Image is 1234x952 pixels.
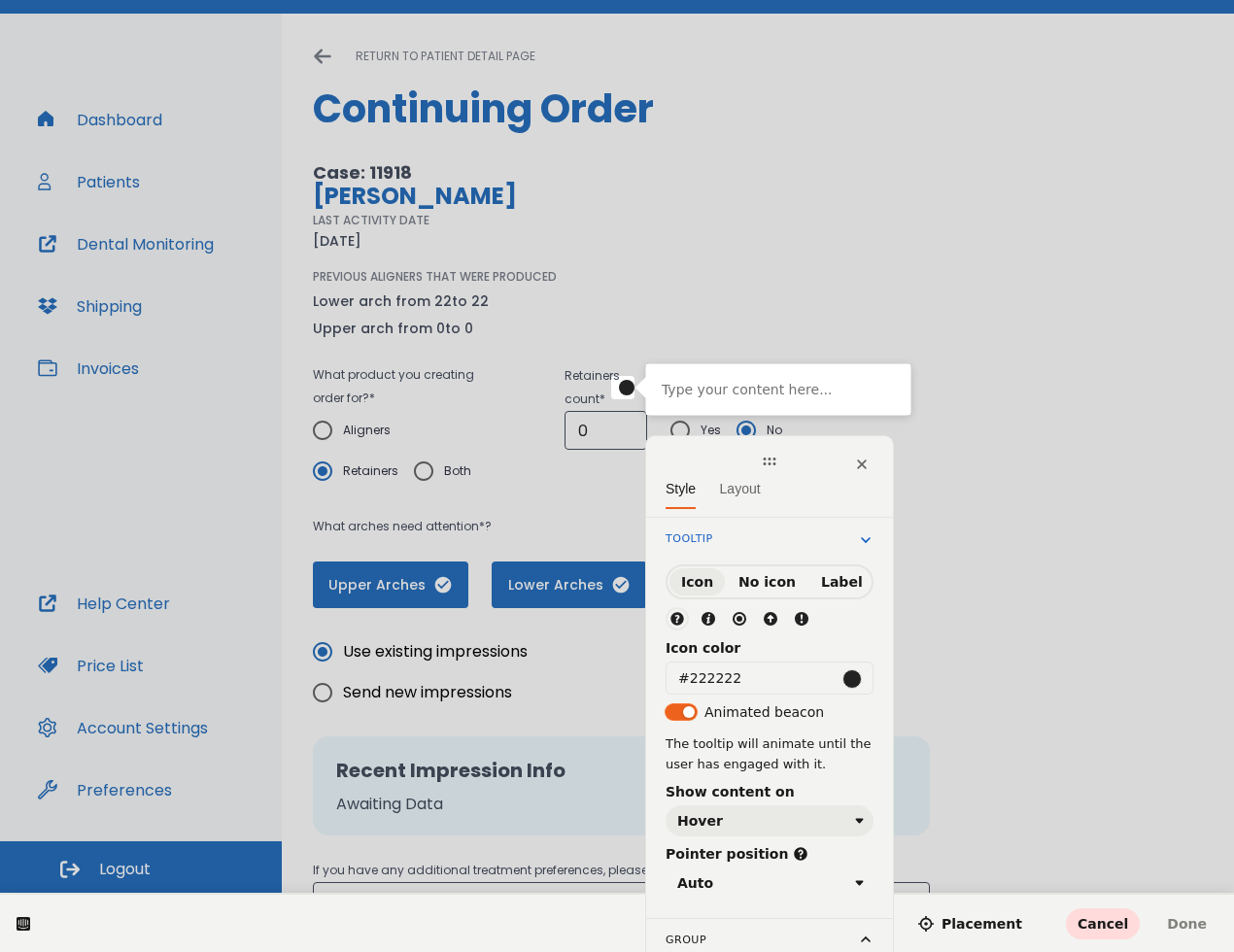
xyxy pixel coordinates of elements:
span: Layout [720,481,761,496]
span: No icon [738,574,796,590]
button: Style [666,471,705,509]
button: No icon [727,568,807,595]
span: Icon [681,574,713,590]
button: Hover [666,805,874,836]
input: #222222 [666,662,874,695]
label: Show content on [666,782,795,805]
button: Done [1155,908,1218,939]
span: Tooltip [666,529,713,553]
span: Animated beacon [704,702,824,722]
button: Icon [669,568,725,595]
span: Label [821,574,863,590]
button: Auto [666,867,874,899]
button: Label [809,568,874,595]
button: Layout [710,471,761,509]
span: Style [666,481,696,496]
span: The tooltip will animate until the user has engaged with it. [666,736,872,771]
span: Cancel [1078,916,1128,932]
span: Placement [918,916,1022,932]
div: Auto [677,875,713,891]
button: Placement [907,908,1034,939]
div: Hover [677,813,723,829]
label: Pointer position [666,844,808,867]
label: Icon color [666,638,740,662]
button: Cancel [1066,908,1140,939]
span: Group [666,931,706,950]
